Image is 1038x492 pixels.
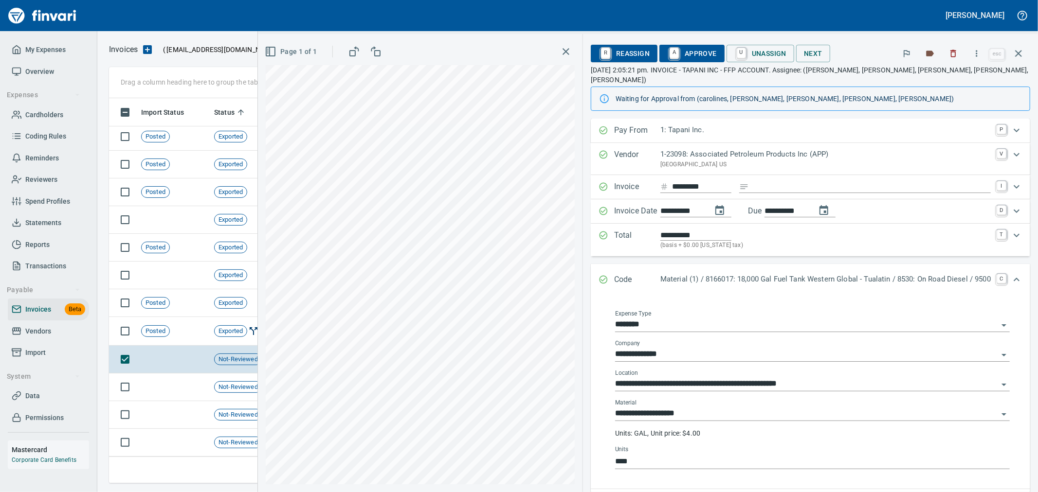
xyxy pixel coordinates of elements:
[3,281,84,299] button: Payable
[247,327,260,334] span: Invoice Split
[121,77,263,87] p: Drag a column heading here to group the table
[215,188,247,197] span: Exported
[614,205,660,218] p: Invoice Date
[142,243,169,252] span: Posted
[659,45,725,62] button: AApprove
[7,89,80,101] span: Expenses
[8,234,89,256] a: Reports
[990,49,1004,59] a: esc
[591,119,1030,143] div: Expand
[708,199,731,222] button: change date
[616,90,1022,107] div: Waiting for Approval from (carolines, [PERSON_NAME], [PERSON_NAME], [PERSON_NAME], [PERSON_NAME])
[614,181,660,193] p: Invoice
[8,39,89,61] a: My Expenses
[591,175,1030,199] div: Expand
[8,407,89,429] a: Permissions
[944,8,1007,23] button: [PERSON_NAME]
[25,195,70,208] span: Spend Profiles
[7,284,80,296] span: Payable
[997,181,1006,191] a: I
[141,106,184,118] span: Import Status
[997,124,1006,134] a: P
[8,299,89,320] a: InvoicesBeta
[896,43,917,64] button: Flag
[25,174,57,186] span: Reviewers
[660,160,991,170] p: [GEOGRAPHIC_DATA] US
[601,48,610,58] a: R
[739,182,749,192] svg: Invoice description
[660,241,991,250] p: (basis + $0.00 [US_STATE] tax)
[8,342,89,364] a: Import
[8,255,89,277] a: Transactions
[667,45,717,62] span: Approve
[142,327,169,336] span: Posted
[109,44,138,55] nav: breadcrumb
[263,43,321,61] button: Page 1 of 1
[8,212,89,234] a: Statements
[8,385,89,407] a: Data
[142,188,169,197] span: Posted
[25,390,40,402] span: Data
[997,274,1006,283] a: C
[8,191,89,212] a: Spend Profiles
[591,65,1030,85] p: [DATE] 2:05:21 pm. INVOICE - TAPANI INC - FFP ACCOUNT. Assignee: ([PERSON_NAME], [PERSON_NAME], [...
[215,132,247,141] span: Exported
[215,243,247,252] span: Exported
[997,407,1011,421] button: Open
[615,447,629,453] label: Units
[215,160,247,169] span: Exported
[997,318,1011,332] button: Open
[8,125,89,147] a: Coding Rules
[141,106,197,118] span: Import Status
[943,43,964,64] button: Discard
[8,61,89,83] a: Overview
[142,299,169,308] span: Posted
[215,383,262,392] span: Not-Reviewed
[660,181,668,193] svg: Invoice number
[215,327,247,336] span: Exported
[25,109,63,121] span: Cardholders
[812,199,836,222] button: change due date
[109,44,138,55] p: Invoices
[615,311,651,317] label: Expense Type
[615,341,640,347] label: Company
[25,66,54,78] span: Overview
[591,45,657,62] button: RReassign
[215,355,262,364] span: Not-Reviewed
[25,239,50,251] span: Reports
[7,370,80,383] span: System
[660,274,991,285] p: Material (1) / 8166017: 18,000 Gal Fuel Tank Western Global - Tualatin / 8530: On Road Diesel / 9500
[138,44,157,55] button: Upload an Invoice
[142,132,169,141] span: Posted
[8,104,89,126] a: Cardholders
[165,45,277,54] span: [EMAIL_ADDRESS][DOMAIN_NAME]
[946,10,1004,20] h5: [PERSON_NAME]
[734,45,786,62] span: Unassign
[919,43,941,64] button: Labels
[804,48,822,60] span: Next
[214,106,235,118] span: Status
[214,106,247,118] span: Status
[142,160,169,169] span: Posted
[727,45,794,62] button: UUnassign
[997,378,1011,391] button: Open
[614,149,660,169] p: Vendor
[591,264,1030,296] div: Expand
[25,303,51,316] span: Invoices
[6,4,79,27] img: Finvari
[215,215,247,225] span: Exported
[25,412,64,424] span: Permissions
[796,45,830,63] button: Next
[591,199,1030,224] div: Expand
[8,169,89,191] a: Reviewers
[25,217,61,229] span: Statements
[997,205,1006,215] a: D
[25,325,51,337] span: Vendors
[8,147,89,169] a: Reminders
[12,444,89,455] h6: Mastercard
[8,320,89,342] a: Vendors
[997,149,1006,158] a: V
[599,45,650,62] span: Reassign
[215,271,247,280] span: Exported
